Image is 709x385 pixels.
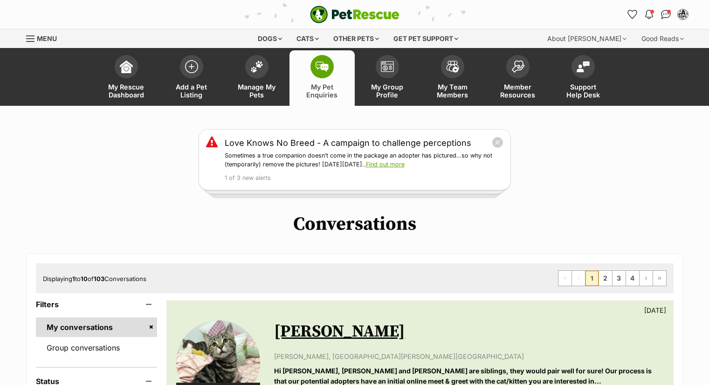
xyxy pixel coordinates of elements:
a: Conversations [659,7,674,22]
ul: Account quick links [625,7,690,22]
a: Page 4 [626,271,639,286]
span: Previous page [572,271,585,286]
img: member-resources-icon-8e73f808a243e03378d46382f2149f9095a855e16c252ad45f914b54edf8863c.svg [511,60,524,73]
a: My conversations [36,317,158,337]
a: Find out more [366,161,405,168]
img: notifications-46538b983faf8c2785f20acdc204bb7945ddae34d4c08c2a6579f10ce5e182be.svg [645,10,653,19]
div: Get pet support [387,29,465,48]
a: [PERSON_NAME] [274,321,405,342]
img: team-members-icon-5396bd8760b3fe7c0b43da4ab00e1e3bb1a5d9ba89233759b79545d2d3fc5d0d.svg [446,61,459,73]
a: Group conversations [36,338,158,357]
img: manage-my-pets-icon-02211641906a0b7f246fdf0571729dbe1e7629f14944591b6c1af311fb30b64b.svg [250,61,263,73]
div: About [PERSON_NAME] [541,29,633,48]
a: My Group Profile [355,50,420,106]
span: Menu [37,34,57,42]
img: logo-e224e6f780fb5917bec1dbf3a21bbac754714ae5b6737aabdf751b685950b380.svg [310,6,399,23]
img: pet-enquiries-icon-7e3ad2cf08bfb03b45e93fb7055b45f3efa6380592205ae92323e6603595dc1f.svg [316,62,329,72]
p: [PERSON_NAME], [GEOGRAPHIC_DATA][PERSON_NAME][GEOGRAPHIC_DATA] [274,351,663,361]
span: My Group Profile [366,83,408,99]
strong: 1 [72,275,75,282]
span: Page 1 [585,271,599,286]
div: Good Reads [635,29,690,48]
a: Love Knows No Breed - A campaign to challenge perceptions [225,137,471,149]
img: help-desk-icon-fdf02630f3aa405de69fd3d07c3f3aa587a6932b1a1747fa1d2bba05be0121f9.svg [577,61,590,72]
img: chat-41dd97257d64d25036548639549fe6c8038ab92f7586957e7f3b1b290dea8141.svg [661,10,671,19]
span: Manage My Pets [236,83,278,99]
p: [DATE] [644,305,666,315]
span: My Pet Enquiries [301,83,343,99]
a: Support Help Desk [551,50,616,106]
img: dashboard-icon-eb2f2d2d3e046f16d808141f083e7271f6b2e854fb5c12c21221c1fb7104beca.svg [120,60,133,73]
button: close [492,137,503,148]
a: Last page [653,271,666,286]
img: Sue M. profile pic [678,10,688,19]
button: My account [675,7,690,22]
header: Filters [36,300,158,309]
a: My Rescue Dashboard [94,50,159,106]
a: Member Resources [485,50,551,106]
div: Dogs [251,29,289,48]
a: Manage My Pets [224,50,289,106]
a: Add a Pet Listing [159,50,224,106]
p: 1 of 3 new alerts [225,174,503,183]
a: Page 2 [599,271,612,286]
a: Page 3 [613,271,626,286]
a: Next page [640,271,653,286]
img: group-profile-icon-3fa3cf56718a62981997c0bc7e787c4b2cf8bcc04b72c1350f741eb67cf2f40e.svg [381,61,394,72]
span: First page [558,271,571,286]
p: Sometimes a true companion doesn’t come in the package an adopter has pictured…so why not (tempor... [225,151,503,169]
a: My Pet Enquiries [289,50,355,106]
span: My Rescue Dashboard [105,83,147,99]
img: add-pet-listing-icon-0afa8454b4691262ce3f59096e99ab1cd57d4a30225e0717b998d2c9b9846f56.svg [185,60,198,73]
a: My Team Members [420,50,485,106]
a: Favourites [625,7,640,22]
strong: 10 [81,275,88,282]
a: Menu [26,29,63,46]
button: Notifications [642,7,657,22]
span: My Team Members [432,83,474,99]
span: Support Help Desk [562,83,604,99]
a: PetRescue [310,6,399,23]
strong: 103 [94,275,104,282]
span: Add a Pet Listing [171,83,213,99]
div: Cats [290,29,325,48]
span: Member Resources [497,83,539,99]
nav: Pagination [558,270,667,286]
span: Displaying to of Conversations [43,275,146,282]
div: Other pets [327,29,385,48]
